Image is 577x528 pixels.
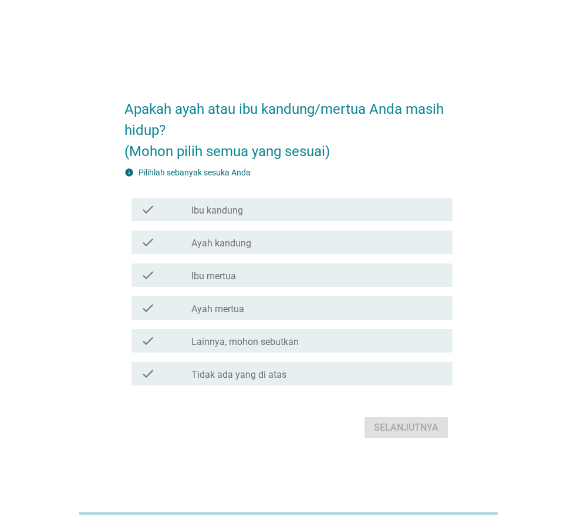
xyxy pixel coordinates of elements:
[141,301,155,315] i: check
[191,303,244,315] label: Ayah mertua
[141,202,155,216] i: check
[124,87,453,162] h2: Apakah ayah atau ibu kandung/mertua Anda masih hidup? (Mohon pilih semua yang sesuai)
[191,336,299,348] label: Lainnya, mohon sebutkan
[191,270,236,282] label: Ibu mertua
[139,168,251,177] label: Pilihlah sebanyak sesuka Anda
[141,268,155,282] i: check
[141,235,155,249] i: check
[124,168,134,177] i: info
[191,205,243,216] label: Ibu kandung
[191,238,251,249] label: Ayah kandung
[141,367,155,381] i: check
[191,369,286,381] label: Tidak ada yang di atas
[141,334,155,348] i: check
